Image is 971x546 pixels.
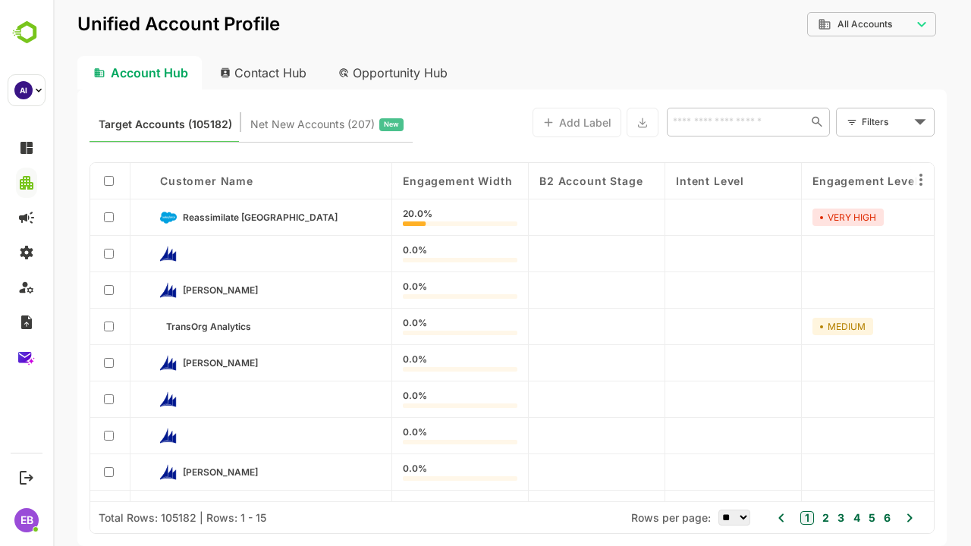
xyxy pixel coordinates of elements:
[197,115,350,134] div: Newly surfaced ICP-fit accounts from Intent, Website, LinkedIn, and other engagement signals.
[350,428,464,444] div: 0.0%
[331,115,346,134] span: New
[578,511,658,524] span: Rows per page:
[747,511,761,525] button: 1
[130,284,205,296] span: Conner-Nguyen
[350,500,464,517] div: 0.0%
[827,510,837,526] button: 6
[765,17,859,31] div: All Accounts
[350,391,464,408] div: 0.0%
[46,115,179,134] span: Known accounts you’ve identified to target - imported from CRM, Offline upload, or promoted from ...
[486,174,589,187] span: B2 Account Stage
[113,321,198,332] span: TransOrg Analytics
[350,174,459,187] span: Engagement Width
[24,56,149,89] div: Account Hub
[759,209,831,226] div: VERY HIGH
[130,466,205,478] span: Hawkins-Crosby
[479,108,568,137] button: Add Label
[807,106,881,138] div: Filters
[350,209,464,226] div: 20.0%
[797,510,807,526] button: 4
[809,114,857,130] div: Filters
[46,511,213,524] div: Total Rows: 105182 | Rows: 1 - 15
[781,510,791,526] button: 3
[784,19,839,30] span: All Accounts
[130,357,205,369] span: Armstrong-Cabrera
[350,355,464,372] div: 0.0%
[350,318,464,335] div: 0.0%
[107,174,200,187] span: Customer Name
[155,56,267,89] div: Contact Hub
[350,464,464,481] div: 0.0%
[130,212,284,223] span: Reassimilate Argentina
[765,510,776,526] button: 2
[197,115,322,134] span: Net New Accounts ( 207 )
[754,10,883,39] div: All Accounts
[350,282,464,299] div: 0.0%
[8,18,46,47] img: BambooboxLogoMark.f1c84d78b4c51b1a7b5f700c9845e183.svg
[623,174,691,187] span: Intent Level
[14,81,33,99] div: AI
[759,318,820,335] div: MEDIUM
[812,510,822,526] button: 5
[759,174,865,187] span: Engagement Level
[273,56,408,89] div: Opportunity Hub
[350,246,464,262] div: 0.0%
[14,508,39,532] div: EB
[24,15,227,33] p: Unified Account Profile
[573,108,605,137] button: Export the selected data as CSV
[16,467,36,488] button: Logout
